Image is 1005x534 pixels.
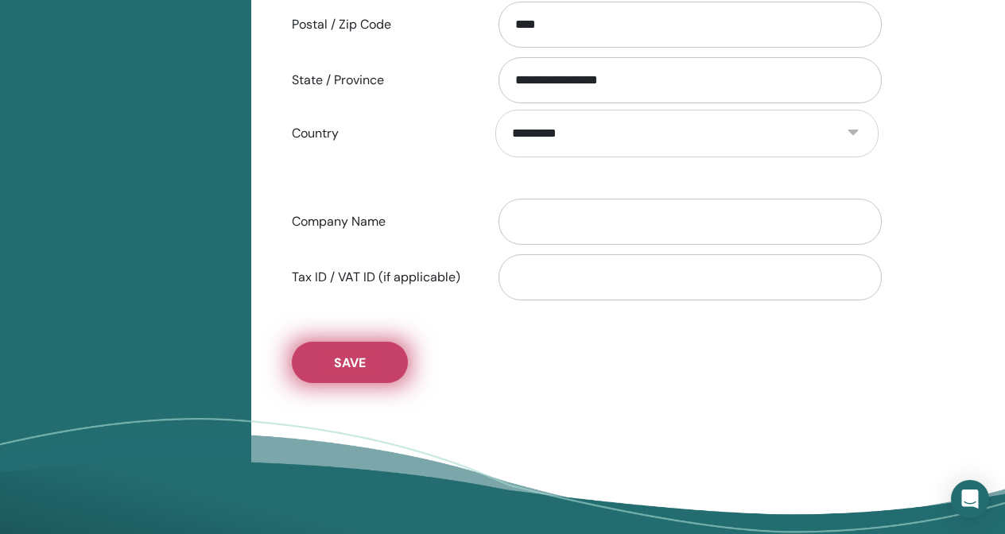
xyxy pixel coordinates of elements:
button: Save [292,342,408,383]
label: Tax ID / VAT ID (if applicable) [280,262,483,292]
div: Open Intercom Messenger [951,480,989,518]
label: Country [280,118,483,149]
span: Save [334,354,366,371]
label: Company Name [280,207,483,237]
label: State / Province [280,65,483,95]
label: Postal / Zip Code [280,10,483,40]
